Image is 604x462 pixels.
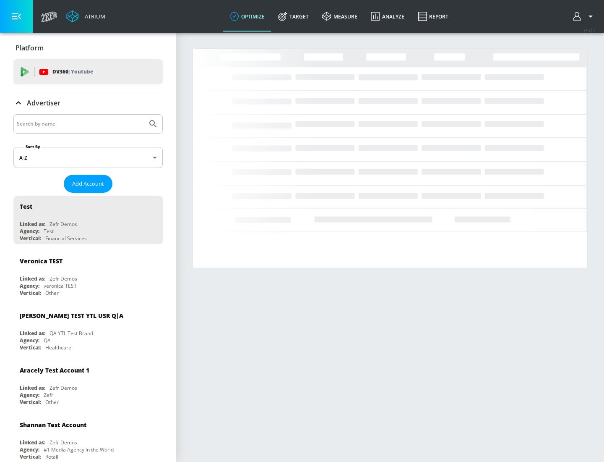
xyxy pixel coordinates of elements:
[13,59,163,84] div: DV360: Youtube
[13,360,163,408] div: Aracely Test Account 1Linked as:Zefr DemosAgency:ZefrVertical:Other
[20,337,39,344] div: Agency:
[20,312,123,320] div: [PERSON_NAME] TEST YTL USR Q|A
[17,118,144,129] input: Search by name
[584,28,596,32] span: v 4.25.4
[13,196,163,244] div: TestLinked as:Zefr DemosAgency:TestVertical:Financial Services
[49,384,77,391] div: Zefr Demos
[364,1,411,31] a: Analyze
[13,305,163,353] div: [PERSON_NAME] TEST YTL USR Q|ALinked as:QA YTL Test BrandAgency:QAVertical:Healthcare
[20,344,41,351] div: Vertical:
[44,337,51,344] div: QA
[20,391,39,399] div: Agency:
[44,282,77,289] div: veronica TEST
[45,344,71,351] div: Healthcare
[13,251,163,299] div: Veronica TESTLinked as:Zefr DemosAgency:veronica TESTVertical:Other
[44,391,53,399] div: Zefr
[16,43,44,52] p: Platform
[49,439,77,446] div: Zefr Demos
[81,13,105,20] div: Atrium
[20,421,86,429] div: Shannan Test Account
[20,257,62,265] div: Veronica TEST
[411,1,455,31] a: Report
[20,289,41,297] div: Vertical:
[24,144,42,150] label: Sort By
[71,67,93,76] p: Youtube
[20,282,39,289] div: Agency:
[45,289,59,297] div: Other
[20,453,41,460] div: Vertical:
[72,179,104,189] span: Add Account
[52,67,93,76] p: DV360:
[20,228,39,235] div: Agency:
[44,228,54,235] div: Test
[20,384,45,391] div: Linked as:
[223,1,271,31] a: optimize
[66,10,105,23] a: Atrium
[20,366,89,374] div: Aracely Test Account 1
[20,235,41,242] div: Vertical:
[20,202,32,210] div: Test
[13,147,163,168] div: A-Z
[20,330,45,337] div: Linked as:
[27,98,60,108] p: Advertiser
[20,439,45,446] div: Linked as:
[20,220,45,228] div: Linked as:
[13,36,163,60] div: Platform
[49,275,77,282] div: Zefr Demos
[20,446,39,453] div: Agency:
[45,399,59,406] div: Other
[45,453,58,460] div: Retail
[13,91,163,115] div: Advertiser
[20,399,41,406] div: Vertical:
[271,1,315,31] a: Target
[44,446,114,453] div: #1 Media Agency in the World
[45,235,87,242] div: Financial Services
[49,330,93,337] div: QA YTL Test Brand
[315,1,364,31] a: measure
[64,175,112,193] button: Add Account
[20,275,45,282] div: Linked as:
[49,220,77,228] div: Zefr Demos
